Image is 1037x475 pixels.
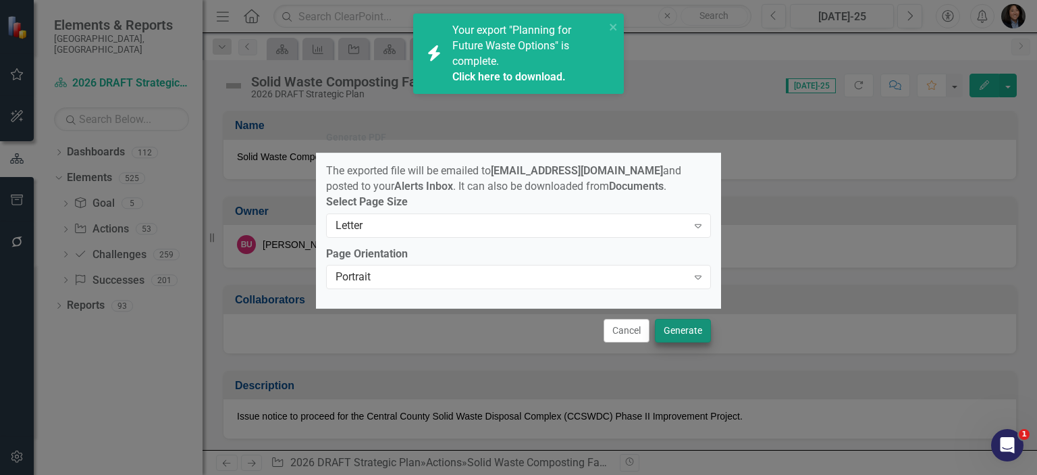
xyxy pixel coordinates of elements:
[336,218,687,233] div: Letter
[655,319,711,343] button: Generate
[491,164,663,177] strong: [EMAIL_ADDRESS][DOMAIN_NAME]
[394,180,453,193] strong: Alerts Inbox
[326,132,386,143] div: Generate PDF
[1019,429,1030,440] span: 1
[604,319,649,343] button: Cancel
[326,195,711,210] label: Select Page Size
[326,247,711,262] label: Page Orientation
[452,70,566,83] a: Click here to download.
[336,270,687,285] div: Portrait
[609,180,664,193] strong: Documents
[609,19,618,34] button: close
[991,429,1023,461] iframe: Intercom live chat
[326,164,681,193] span: The exported file will be emailed to and posted to your . It can also be downloaded from .
[452,24,602,84] span: Your export "Planning for Future Waste Options" is complete.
